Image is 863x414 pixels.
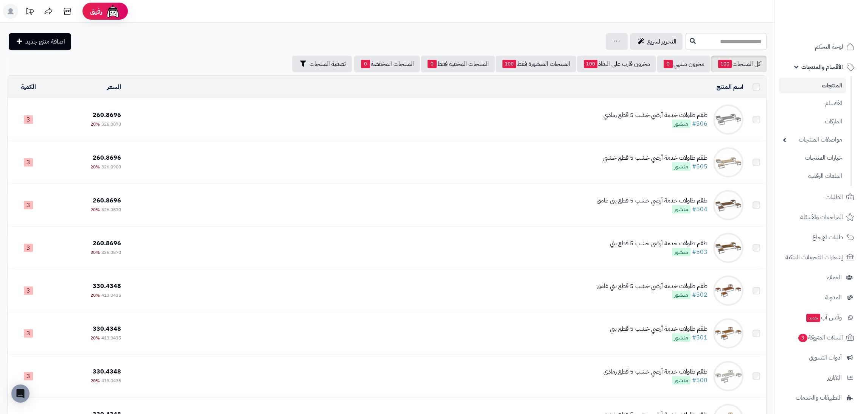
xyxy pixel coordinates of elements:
a: التقارير [779,369,858,387]
span: وآتس آب [805,312,842,323]
span: جديد [806,314,820,322]
a: أدوات التسويق [779,349,858,367]
span: منشور [672,376,690,384]
span: المدونة [825,292,842,303]
span: التطبيقات والخدمات [796,392,842,403]
span: 330.4348 [93,324,121,333]
span: 260.8696 [93,111,121,120]
a: المدونة [779,288,858,307]
a: الماركات [779,114,846,130]
span: العملاء [827,272,842,283]
span: منشور [672,333,690,342]
span: 3 [24,372,33,380]
a: #501 [692,333,708,342]
a: اسم المنتج [717,82,743,92]
span: 0 [361,60,370,68]
a: المراجعات والأسئلة [779,208,858,226]
span: 330.4348 [93,282,121,291]
a: السلات المتروكة3 [779,328,858,347]
span: 330.4348 [93,367,121,376]
span: التحرير لسريع [647,37,676,46]
span: 413.0435 [101,292,121,299]
span: 326.0870 [101,249,121,256]
a: #505 [692,162,708,171]
span: 20% [90,377,100,384]
span: المراجعات والأسئلة [800,212,843,223]
span: اضافة منتج جديد [25,37,65,46]
span: إشعارات التحويلات البنكية [785,252,843,263]
span: لوحة التحكم [815,42,843,52]
div: طقم طاولات خدمة أرضي خشب 5 قطع رمادي [603,111,708,120]
span: 20% [90,335,100,341]
img: طقم طاولات خدمة أرضي خشب 5 قطع رمادي [713,361,743,391]
a: #504 [692,205,708,214]
a: الطلبات [779,188,858,206]
img: طقم طاولات خدمة أرضي خشب 5 قطع خشبي [713,147,743,177]
a: #503 [692,247,708,257]
a: المنتجات المنشورة فقط100 [496,56,576,72]
a: المنتجات [779,78,846,93]
a: #506 [692,119,708,128]
a: مواصفات المنتجات [779,132,846,148]
span: 20% [90,206,100,213]
span: 3 [24,244,33,252]
a: الأقسام [779,95,846,112]
div: طقم طاولات خدمة أرضي خشب 5 قطع بني غامق [597,282,708,291]
img: طقم طاولات خدمة أرضي خشب 5 قطع بني [713,318,743,349]
span: الأقسام والمنتجات [801,62,843,72]
a: تحديثات المنصة [20,4,39,21]
span: 3 [798,334,807,342]
span: 100 [584,60,597,68]
span: 3 [24,115,33,124]
a: التحرير لسريع [630,33,683,50]
span: 0 [428,60,437,68]
a: طلبات الإرجاع [779,228,858,246]
div: طقم طاولات خدمة أرضي خشب 5 قطع بني [610,325,708,333]
a: المنتجات المخفية فقط0 [421,56,495,72]
span: 20% [90,121,100,128]
span: 260.8696 [93,153,121,162]
span: منشور [672,205,690,213]
a: مخزون قارب على النفاذ100 [577,56,656,72]
span: 20% [90,249,100,256]
a: خيارات المنتجات [779,150,846,166]
span: 3 [24,201,33,209]
span: طلبات الإرجاع [812,232,843,243]
span: 100 [502,60,516,68]
a: مخزون منتهي0 [657,56,711,72]
span: 260.8696 [93,196,121,205]
span: منشور [672,248,690,256]
button: تصفية المنتجات [292,56,352,72]
span: 413.0435 [101,377,121,384]
span: تصفية المنتجات [309,59,346,68]
span: 3 [24,286,33,295]
span: رفيق [90,7,102,16]
a: وآتس آبجديد [779,308,858,327]
img: طقم طاولات خدمة أرضي خشب 5 قطع بني غامق [713,275,743,306]
span: 0 [664,60,673,68]
a: المنتجات المخفضة0 [354,56,420,72]
span: 3 [24,158,33,167]
span: 326.0900 [101,163,121,170]
span: 260.8696 [93,239,121,248]
span: 326.0870 [101,121,121,128]
div: طقم طاولات خدمة أرضي خشب 5 قطع رمادي [603,367,708,376]
a: إشعارات التحويلات البنكية [779,248,858,266]
img: طقم طاولات خدمة أرضي خشب 5 قطع بني [713,233,743,263]
img: طقم طاولات خدمة أرضي خشب 5 قطع بني غامق [713,190,743,220]
img: logo-2.png [812,19,856,35]
a: لوحة التحكم [779,38,858,56]
span: 326.0870 [101,206,121,213]
span: منشور [672,120,690,128]
a: كل المنتجات100 [711,56,767,72]
span: منشور [672,162,690,171]
span: منشور [672,291,690,299]
span: السلات المتروكة [798,332,843,343]
div: طقم طاولات خدمة أرضي خشب 5 قطع بني غامق [597,196,708,205]
img: طقم طاولات خدمة أرضي خشب 5 قطع رمادي [713,104,743,135]
a: العملاء [779,268,858,286]
a: السعر [107,82,121,92]
span: 20% [90,163,100,170]
div: Open Intercom Messenger [11,384,30,403]
a: الملفات الرقمية [779,168,846,184]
